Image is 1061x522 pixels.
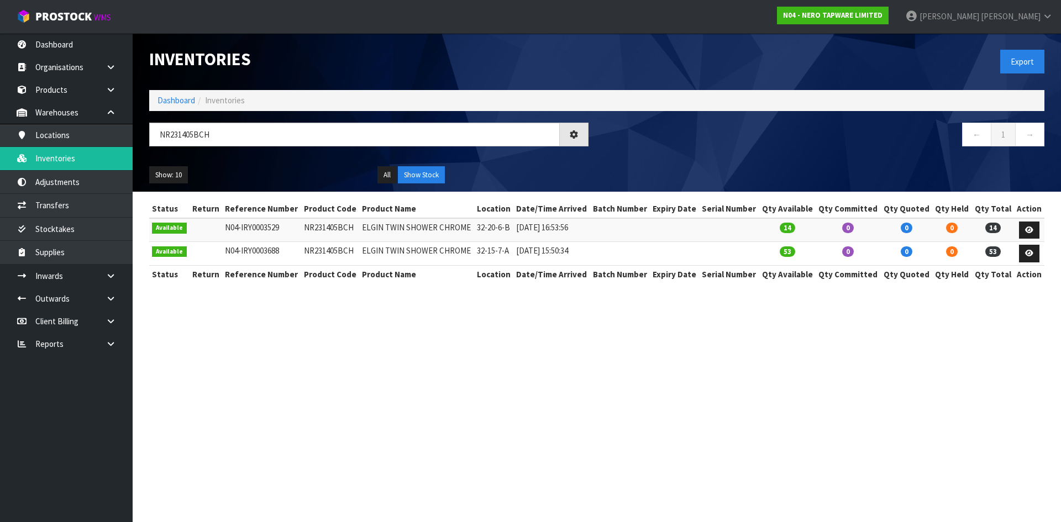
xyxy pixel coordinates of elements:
td: N04-IRY0003688 [222,242,301,266]
td: [DATE] 16:53:56 [513,218,590,242]
th: Reference Number [222,200,301,218]
td: 32-15-7-A [474,242,513,266]
span: Inventories [205,95,245,106]
button: Show: 10 [149,166,188,184]
a: Dashboard [157,95,195,106]
span: Available [152,246,187,257]
th: Qty Committed [816,200,880,218]
th: Expiry Date [650,265,699,283]
input: Search inventories [149,123,560,146]
th: Location [474,200,513,218]
th: Action [1014,265,1044,283]
th: Batch Number [590,200,650,218]
h1: Inventories [149,50,589,68]
th: Return [190,200,222,218]
small: WMS [94,12,111,23]
td: [DATE] 15:50:34 [513,242,590,266]
span: 0 [901,246,912,257]
th: Action [1014,200,1044,218]
th: Qty Total [971,200,1013,218]
span: 0 [842,246,854,257]
span: 0 [842,223,854,233]
button: Export [1000,50,1044,73]
th: Product Code [301,200,359,218]
strong: N04 - NERO TAPWARE LIMITED [783,10,883,20]
span: 14 [780,223,795,233]
th: Qty Available [759,265,816,283]
a: 1 [991,123,1016,146]
span: ProStock [35,9,92,24]
th: Qty Quoted [881,265,932,283]
th: Return [190,265,222,283]
td: ELGIN TWIN SHOWER CHROME [359,218,474,242]
img: cube-alt.png [17,9,30,23]
a: N04 - NERO TAPWARE LIMITED [777,7,889,24]
th: Batch Number [590,265,650,283]
a: ← [962,123,991,146]
th: Qty Held [932,200,971,218]
a: → [1015,123,1044,146]
span: 53 [985,246,1001,257]
td: NR231405BCH [301,218,359,242]
th: Serial Number [699,200,759,218]
th: Status [149,200,190,218]
th: Location [474,265,513,283]
th: Qty Available [759,200,816,218]
th: Date/Time Arrived [513,200,590,218]
th: Qty Quoted [881,200,932,218]
td: NR231405BCH [301,242,359,266]
th: Reference Number [222,265,301,283]
nav: Page navigation [605,123,1044,150]
span: [PERSON_NAME] [920,11,979,22]
th: Product Code [301,265,359,283]
span: 0 [946,246,958,257]
span: [PERSON_NAME] [981,11,1041,22]
button: Show Stock [398,166,445,184]
td: 32-20-6-B [474,218,513,242]
th: Qty Held [932,265,971,283]
th: Date/Time Arrived [513,265,590,283]
span: 0 [946,223,958,233]
td: ELGIN TWIN SHOWER CHROME [359,242,474,266]
th: Qty Total [971,265,1013,283]
span: Available [152,223,187,234]
span: 0 [901,223,912,233]
th: Product Name [359,200,474,218]
th: Serial Number [699,265,759,283]
th: Expiry Date [650,200,699,218]
th: Status [149,265,190,283]
td: N04-IRY0003529 [222,218,301,242]
button: All [377,166,397,184]
th: Product Name [359,265,474,283]
th: Qty Committed [816,265,880,283]
span: 53 [780,246,795,257]
span: 14 [985,223,1001,233]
